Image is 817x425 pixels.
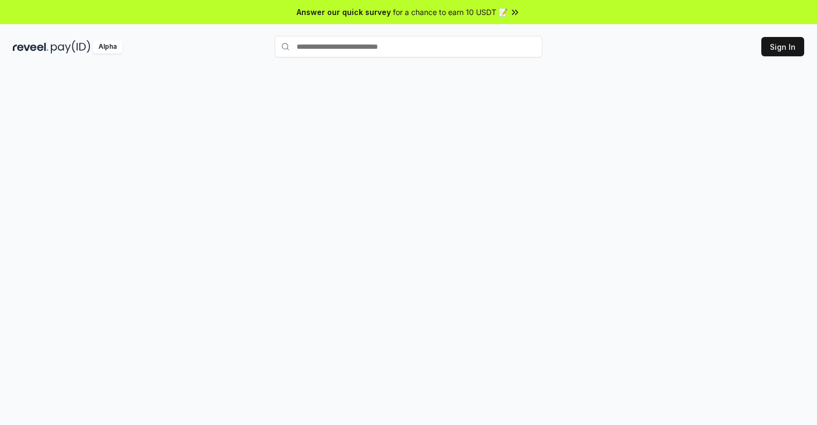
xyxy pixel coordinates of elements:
[393,6,508,18] span: for a chance to earn 10 USDT 📝
[93,40,123,54] div: Alpha
[761,37,804,56] button: Sign In
[51,40,90,54] img: pay_id
[297,6,391,18] span: Answer our quick survey
[13,40,49,54] img: reveel_dark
